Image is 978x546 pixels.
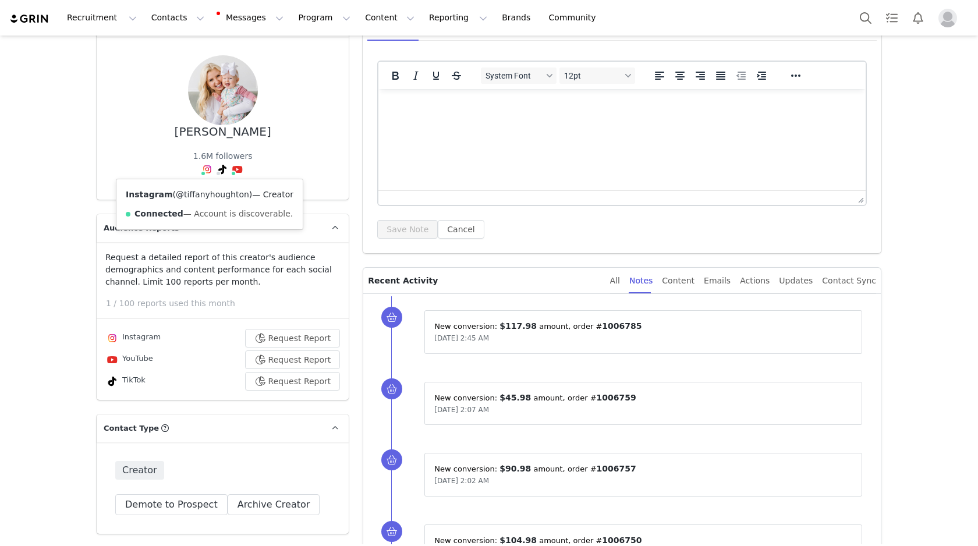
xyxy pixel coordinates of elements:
[779,268,813,294] div: Updates
[752,68,771,84] button: Increase indent
[931,9,969,27] button: Profile
[134,209,183,218] strong: Connected
[144,5,211,31] button: Contacts
[291,5,357,31] button: Program
[938,9,957,27] img: placeholder-profile.jpg
[252,190,293,199] span: — Creator
[176,190,249,199] a: @tiffanyhoughton
[499,536,537,545] span: $104.98
[358,5,421,31] button: Content
[188,55,258,125] img: af312cee-8067-4a0c-9f4b-8a401444e741.jpg
[60,5,144,31] button: Recruitment
[690,68,710,84] button: Align right
[422,5,494,31] button: Reporting
[499,393,531,402] span: $45.98
[434,320,852,332] p: New conversion: ⁨ ⁩ amount⁨⁩⁨, order #⁨ ⁩⁩
[426,68,446,84] button: Underline
[212,5,290,31] button: Messages
[610,268,620,294] div: All
[368,268,600,293] p: Recent Activity
[447,68,466,84] button: Strikethrough
[378,89,866,190] iframe: Rich Text Area
[853,191,866,205] div: Press the Up and Down arrow keys to resize the editor.
[105,251,340,288] p: Request a detailed report of this creator's audience demographics and content performance for eac...
[434,463,852,475] p: New conversion: ⁨ ⁩ amount⁨⁩⁨, order #⁨ ⁩⁩
[108,334,117,343] img: instagram.svg
[822,268,876,294] div: Contact Sync
[406,68,426,84] button: Italic
[481,68,557,84] button: Fonts
[175,125,271,139] div: [PERSON_NAME]
[650,68,669,84] button: Align left
[731,68,751,84] button: Decrease indent
[203,165,212,174] img: instagram.svg
[104,222,179,234] span: Audience Reports
[438,220,484,239] button: Cancel
[853,5,878,31] button: Search
[434,392,852,404] p: New conversion: ⁨ ⁩ amount⁨⁩⁨, order #⁨ ⁩⁩
[173,190,253,199] span: ( )
[786,68,806,84] button: Reveal or hide additional toolbar items
[559,68,635,84] button: Font sizes
[193,150,253,162] div: 1.6M followers
[245,350,341,369] button: Request Report
[115,461,164,480] span: Creator
[385,68,405,84] button: Bold
[670,68,690,84] button: Align center
[740,268,770,294] div: Actions
[495,5,541,31] a: Brands
[245,329,341,348] button: Request Report
[105,331,161,345] div: Instagram
[115,494,228,515] button: Demote to Prospect
[377,220,438,239] button: Save Note
[662,268,694,294] div: Content
[499,464,531,473] span: $90.98
[486,71,543,80] span: System Font
[905,5,931,31] button: Notifications
[434,477,489,485] span: [DATE] 2:02 AM
[183,209,293,218] span: — Account is discoverable.
[105,374,146,388] div: TikTok
[542,5,608,31] a: Community
[629,268,653,294] div: Notes
[564,71,621,80] span: 12pt
[597,393,636,402] span: 1006759
[126,190,173,199] strong: Instagram
[499,321,537,331] span: $117.98
[711,68,731,84] button: Justify
[434,406,489,414] span: [DATE] 2:07 AM
[597,464,636,473] span: 1006757
[602,536,642,545] span: 1006750
[245,372,341,391] button: Request Report
[105,353,153,367] div: YouTube
[106,297,349,310] p: 1 / 100 reports used this month
[704,268,731,294] div: Emails
[602,321,642,331] span: 1006785
[434,334,489,342] span: [DATE] 2:45 AM
[879,5,905,31] a: Tasks
[104,423,159,434] span: Contact Type
[9,13,50,24] img: grin logo
[228,494,320,515] button: Archive Creator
